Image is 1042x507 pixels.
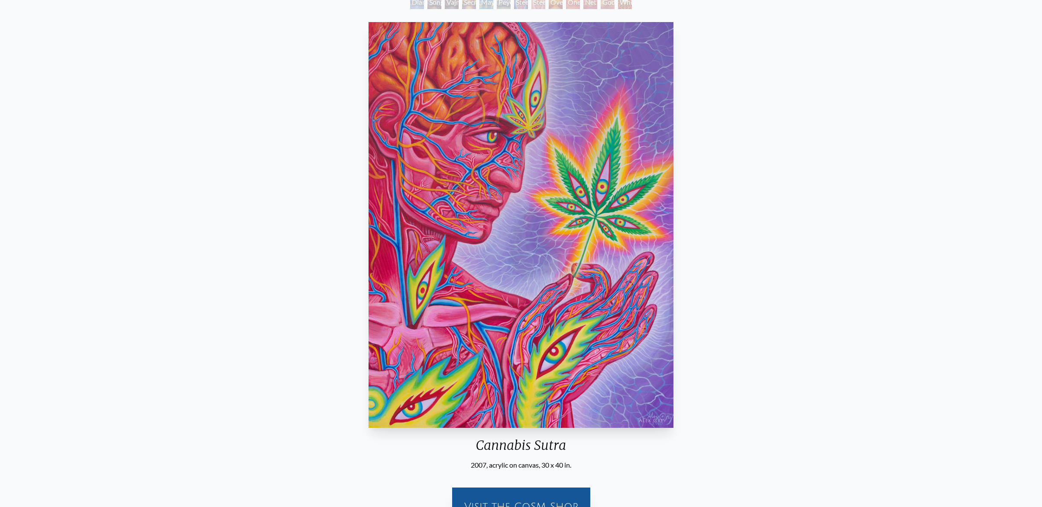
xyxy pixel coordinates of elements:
[365,460,677,470] div: 2007, acrylic on canvas, 30 x 40 in.
[369,22,673,428] img: Cannabis-Sutra-2007-Alex-Grey-watermarked.jpg
[365,437,677,460] div: Cannabis Sutra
